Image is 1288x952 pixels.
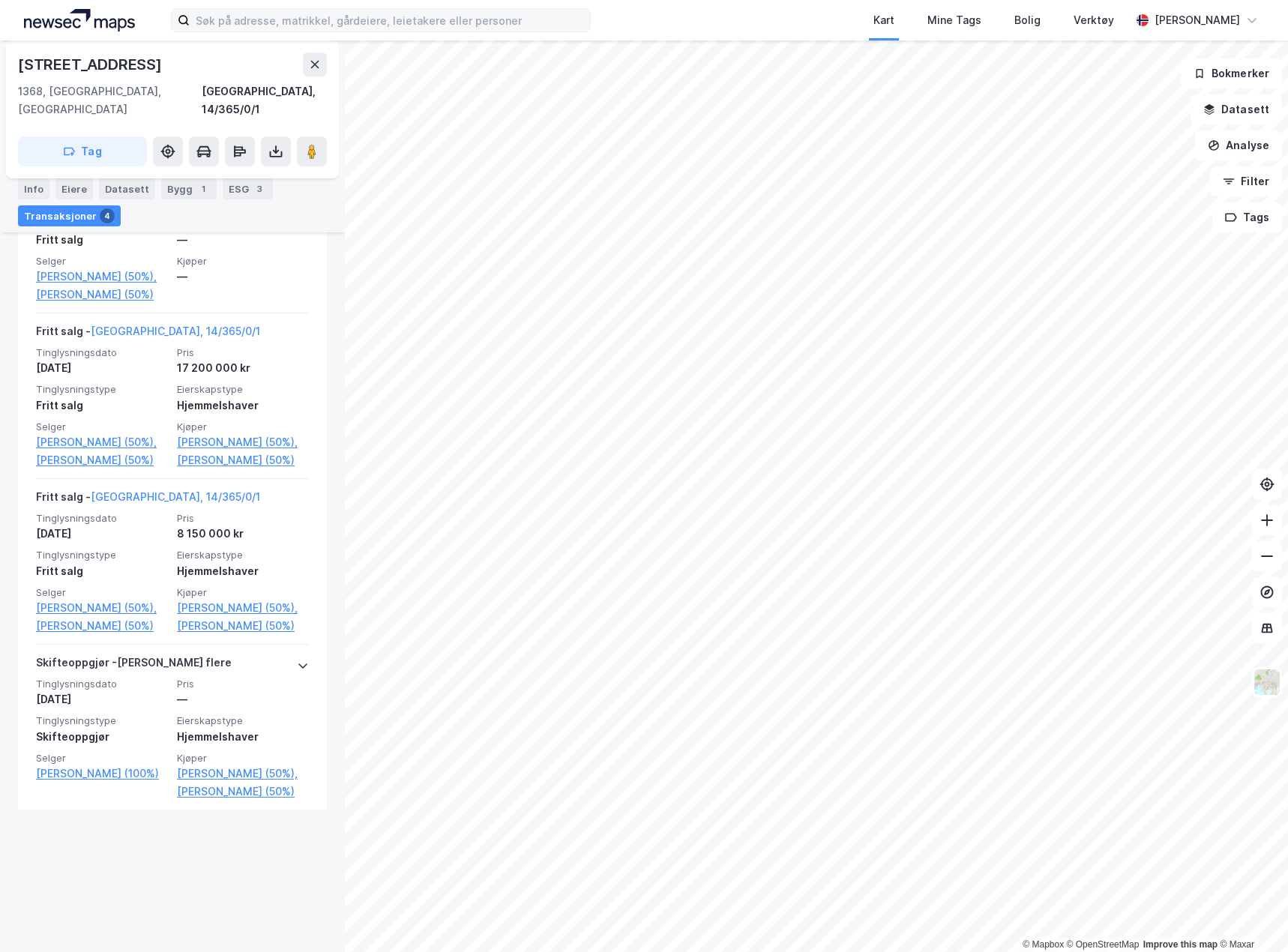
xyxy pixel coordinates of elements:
div: 1368, [GEOGRAPHIC_DATA], [GEOGRAPHIC_DATA] [18,82,202,118]
a: [GEOGRAPHIC_DATA], 14/365/0/1 [91,490,260,503]
div: ESG [223,178,273,199]
div: Hjemmelshaver [177,728,309,746]
span: Kjøper [177,421,309,433]
button: Bokmerker [1181,58,1282,88]
button: Analyse [1195,130,1282,160]
a: [PERSON_NAME] (50%), [36,599,168,617]
div: Verktøy [1074,11,1114,29]
button: Filter [1210,166,1282,196]
button: Tags [1212,202,1282,232]
span: Pris [177,346,309,359]
span: Tinglysningstype [36,383,168,396]
span: Kjøper [177,255,309,268]
div: Kart [873,11,894,29]
div: Bolig [1014,11,1041,29]
a: [PERSON_NAME] (50%), [36,433,168,451]
a: OpenStreetMap [1067,939,1140,950]
div: Fritt salg [36,397,168,415]
div: Bygg [161,178,217,199]
div: 1 [196,181,211,196]
div: [STREET_ADDRESS] [18,52,165,76]
div: 8 150 000 kr [177,525,309,543]
input: Søk på adresse, matrikkel, gårdeiere, leietakere eller personer [190,9,590,31]
iframe: Chat Widget [1213,880,1288,952]
button: Tag [18,136,147,166]
div: Transaksjoner [18,205,121,226]
img: Z [1253,668,1281,696]
div: [DATE] [36,359,168,377]
div: Info [18,178,49,199]
span: Kjøper [177,586,309,599]
a: [PERSON_NAME] (50%), [177,599,309,617]
div: Eiere [55,178,93,199]
div: Fritt salg - [36,322,260,346]
a: Improve this map [1143,939,1218,950]
a: [PERSON_NAME] (50%) [36,617,168,635]
div: [DATE] [36,525,168,543]
span: Selger [36,586,168,599]
img: logo.a4113a55bc3d86da70a041830d287a7e.svg [24,9,135,31]
a: [PERSON_NAME] (50%) [177,451,309,469]
span: Selger [36,255,168,268]
a: Mapbox [1023,939,1064,950]
span: Tinglysningsdato [36,678,168,690]
a: [GEOGRAPHIC_DATA], 14/365/0/1 [91,325,260,337]
a: [PERSON_NAME] (50%) [177,783,309,801]
a: [PERSON_NAME] (50%) [36,451,168,469]
div: 17 200 000 kr [177,359,309,377]
span: Eierskapstype [177,549,309,561]
span: Selger [36,421,168,433]
span: Tinglysningstype [36,714,168,727]
div: [PERSON_NAME] [1155,11,1240,29]
div: [DATE] [36,690,168,708]
div: 3 [252,181,267,196]
div: — [177,690,309,708]
a: [PERSON_NAME] (50%) [36,286,168,304]
a: [PERSON_NAME] (50%) [177,617,309,635]
div: Skifteoppgjør - [PERSON_NAME] flere [36,654,232,678]
span: Kjøper [177,752,309,765]
div: [GEOGRAPHIC_DATA], 14/365/0/1 [202,82,327,118]
div: Fritt salg [36,231,168,249]
span: Pris [177,512,309,525]
a: [PERSON_NAME] (100%) [36,765,168,783]
div: Mine Tags [927,11,981,29]
div: — [177,268,309,286]
span: Tinglysningsdato [36,346,168,359]
span: Tinglysningstype [36,549,168,561]
div: 4 [100,208,115,223]
div: Datasett [99,178,155,199]
div: Hjemmelshaver [177,562,309,580]
span: Selger [36,752,168,765]
div: Skifteoppgjør [36,728,168,746]
div: Hjemmelshaver [177,397,309,415]
a: [PERSON_NAME] (50%), [177,433,309,451]
div: Fritt salg [36,562,168,580]
a: [PERSON_NAME] (50%), [36,268,168,286]
div: — [177,231,309,249]
span: Eierskapstype [177,383,309,396]
span: Tinglysningsdato [36,512,168,525]
a: [PERSON_NAME] (50%), [177,765,309,783]
div: Fritt salg - [36,488,260,512]
span: Pris [177,678,309,690]
button: Datasett [1191,94,1282,124]
span: Eierskapstype [177,714,309,727]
